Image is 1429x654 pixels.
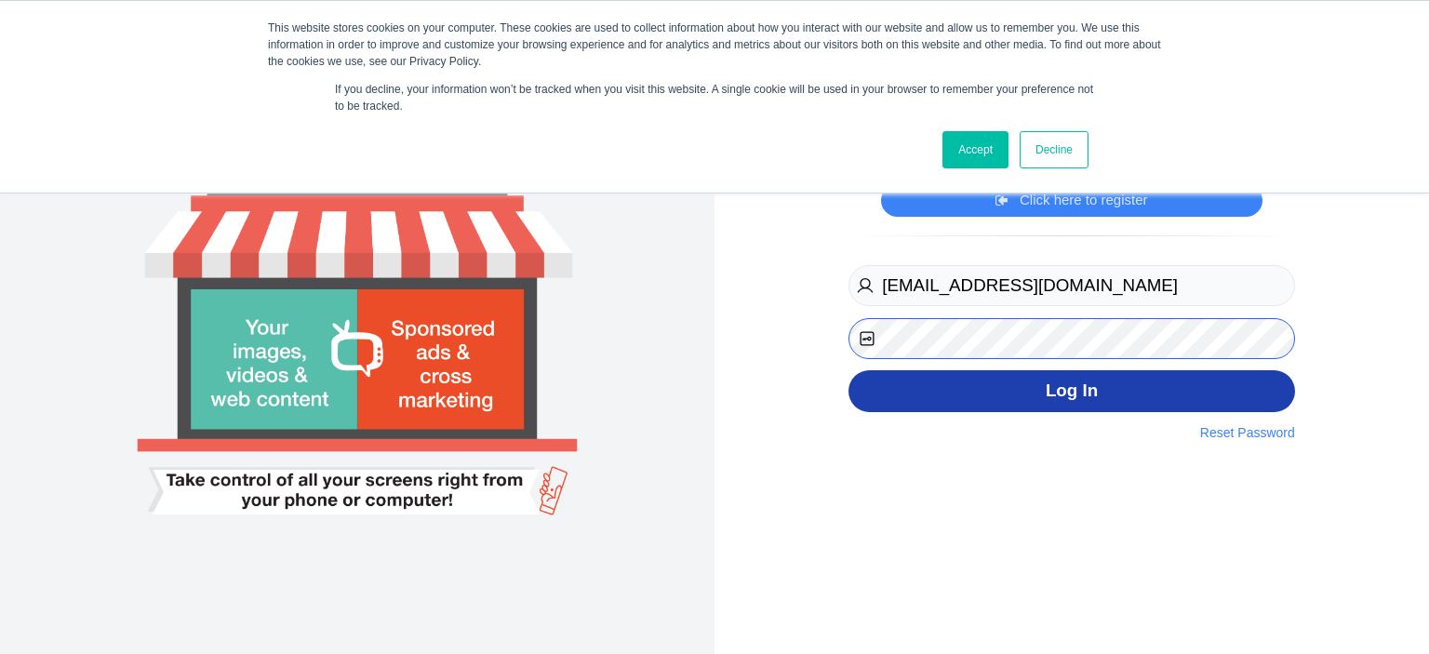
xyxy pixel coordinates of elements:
[1200,423,1295,443] a: Reset Password
[87,25,628,629] img: Smart tv login
[848,370,1295,412] button: Log In
[1020,131,1088,168] a: Decline
[335,81,1094,114] p: If you decline, your information won’t be tracked when you visit this website. A single cookie wi...
[995,191,1147,209] a: Click here to register
[1336,565,1429,654] iframe: Chat Widget
[942,131,1008,168] a: Accept
[848,265,1295,307] input: Username
[268,20,1161,70] div: This website stores cookies on your computer. These cookies are used to collect information about...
